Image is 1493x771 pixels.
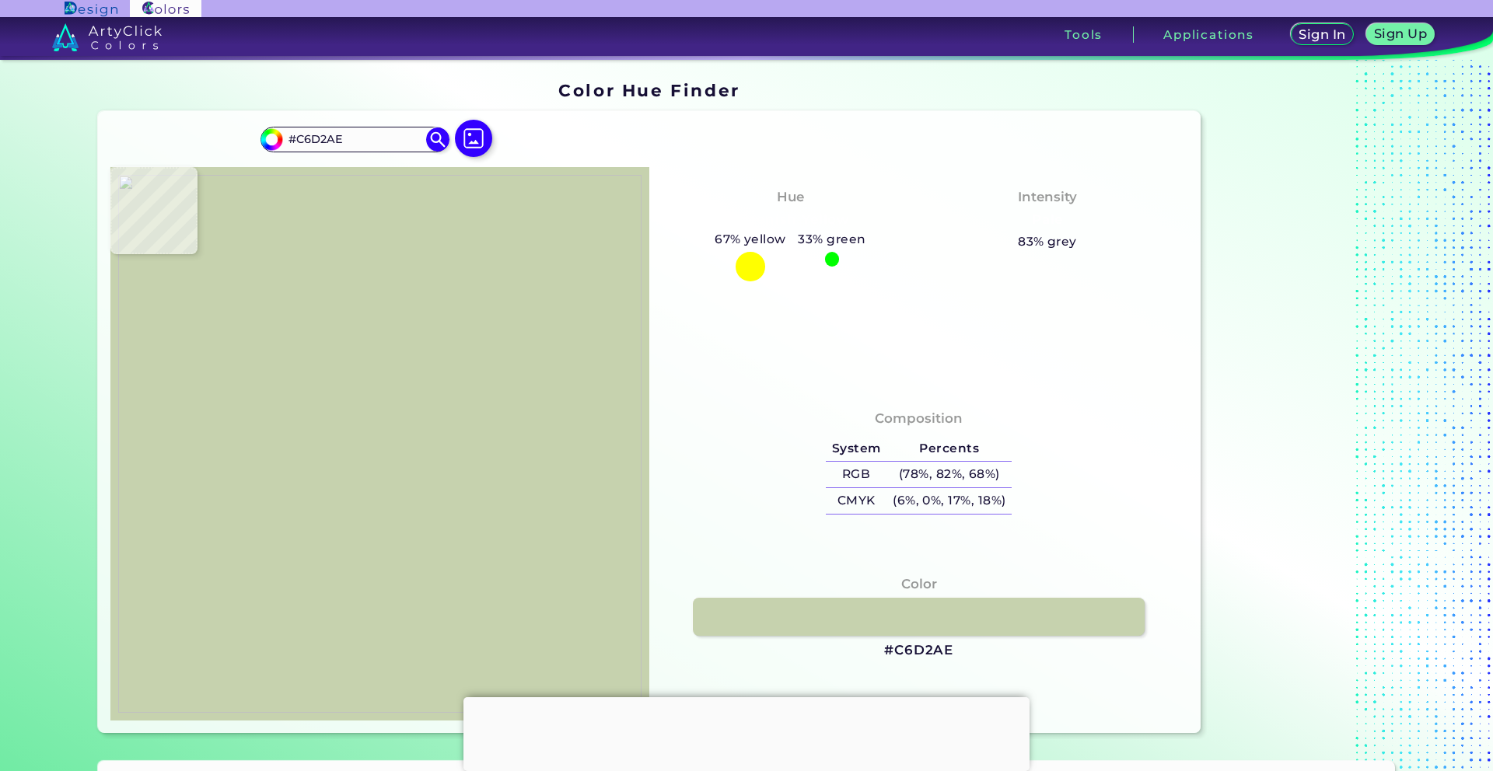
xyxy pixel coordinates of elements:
img: d7602a63-c1f1-4b85-bcb2-98d217a74b30 [118,175,642,713]
h5: CMYK [826,488,886,514]
h3: #C6D2AE [884,641,953,660]
h4: Composition [875,407,963,430]
h3: Pale [1025,211,1069,229]
h5: 33% green [792,229,872,249]
h5: (6%, 0%, 17%, 18%) [886,488,1012,514]
h4: Color [901,573,937,595]
input: type color.. [282,129,427,150]
h5: Percents [886,436,1012,462]
h5: 83% grey [1018,232,1077,252]
h3: Greenish Yellow [725,211,855,229]
h4: Hue [777,186,804,208]
a: Sign In [1293,25,1351,44]
a: Sign Up [1369,25,1431,44]
h5: Sign Up [1376,28,1425,40]
iframe: Advertisement [1207,75,1401,740]
h3: Tools [1065,29,1103,40]
h5: (78%, 82%, 68%) [886,462,1012,487]
img: icon picture [455,120,492,157]
h5: System [826,436,886,462]
img: icon search [426,127,449,151]
iframe: Advertisement [463,697,1030,767]
h4: Intensity [1018,186,1077,208]
img: ArtyClick Design logo [65,2,117,16]
h5: 67% yellow [708,229,792,249]
img: logo_artyclick_colors_white.svg [52,23,162,51]
h3: Applications [1163,29,1254,40]
h5: RGB [826,462,886,487]
h5: Sign In [1301,29,1344,40]
h1: Color Hue Finder [558,78,740,102]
